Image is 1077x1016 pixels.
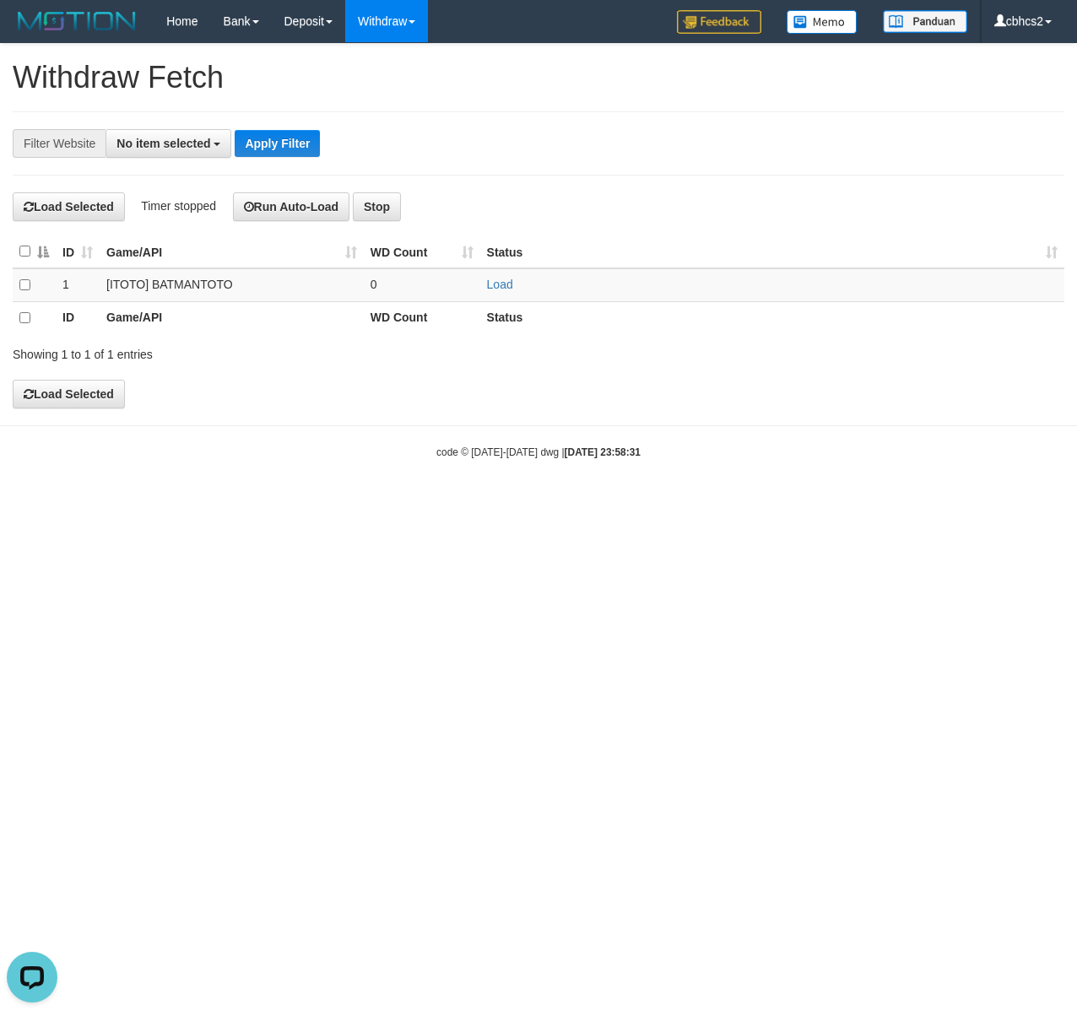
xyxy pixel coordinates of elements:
[353,192,401,221] button: Stop
[106,129,231,158] button: No item selected
[13,339,436,363] div: Showing 1 to 1 of 1 entries
[100,268,364,302] td: [ITOTO] BATMANTOTO
[56,301,100,334] th: ID
[56,235,100,268] th: ID: activate to sort column ascending
[480,301,1064,334] th: Status
[565,446,641,458] strong: [DATE] 23:58:31
[13,8,141,34] img: MOTION_logo.png
[100,301,364,334] th: Game/API
[13,129,106,158] div: Filter Website
[487,278,513,291] a: Load
[13,192,125,221] button: Load Selected
[233,192,350,221] button: Run Auto-Load
[116,137,210,150] span: No item selected
[13,61,1064,95] h1: Withdraw Fetch
[235,130,320,157] button: Apply Filter
[141,199,216,213] span: Timer stopped
[677,10,761,34] img: Feedback.jpg
[100,235,364,268] th: Game/API: activate to sort column ascending
[364,235,480,268] th: WD Count: activate to sort column ascending
[436,446,641,458] small: code © [DATE]-[DATE] dwg |
[883,10,967,33] img: panduan.png
[7,7,57,57] button: Open LiveChat chat widget
[364,301,480,334] th: WD Count
[480,235,1064,268] th: Status: activate to sort column ascending
[56,268,100,302] td: 1
[371,278,377,291] span: 0
[13,380,125,408] button: Load Selected
[787,10,858,34] img: Button%20Memo.svg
